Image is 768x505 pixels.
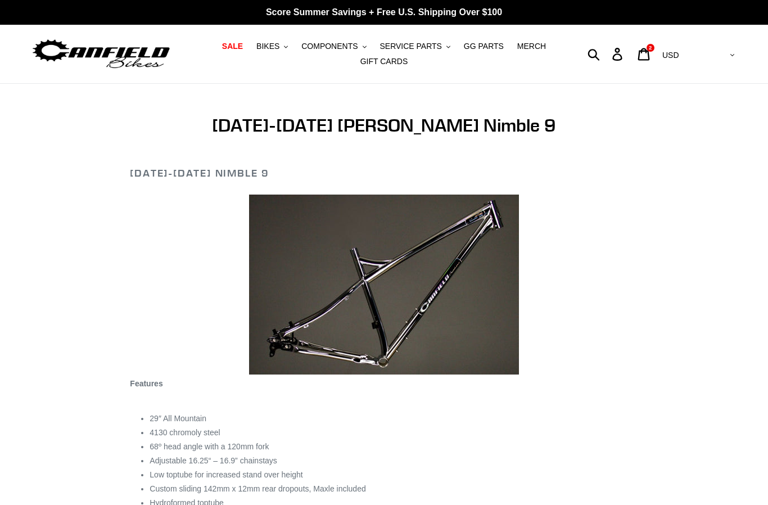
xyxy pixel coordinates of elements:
[256,42,279,51] span: BIKES
[464,42,504,51] span: GG PARTS
[150,469,638,481] li: Low toptube for increased stand over height
[150,413,638,425] li: 29″ All Mountain
[458,39,509,54] a: GG PARTS
[216,39,249,54] a: SALE
[512,39,552,54] a: MERCH
[150,441,638,453] li: 68º head angle with a 120mm fork
[251,39,293,54] button: BIKES
[360,57,408,66] span: GIFT CARDS
[130,167,638,179] h2: [DATE]-[DATE] Nimble 9
[150,483,638,495] li: Custom sliding 142mm x 12mm rear dropouts, Maxle included
[355,54,414,69] a: GIFT CARDS
[296,39,372,54] button: COMPONENTS
[222,42,243,51] span: SALE
[130,115,638,136] h1: [DATE]-[DATE] [PERSON_NAME] Nimble 9
[150,455,638,467] li: Adjustable 16.25“ – 16.9” chainstays
[380,42,441,51] span: SERVICE PARTS
[130,379,162,388] strong: Features
[517,42,546,51] span: MERCH
[374,39,455,54] button: SERVICE PARTS
[150,427,638,439] li: 4130 chromoly steel
[631,42,658,66] a: 2
[649,45,652,51] span: 2
[301,42,358,51] span: COMPONENTS
[31,37,171,72] img: Canfield Bikes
